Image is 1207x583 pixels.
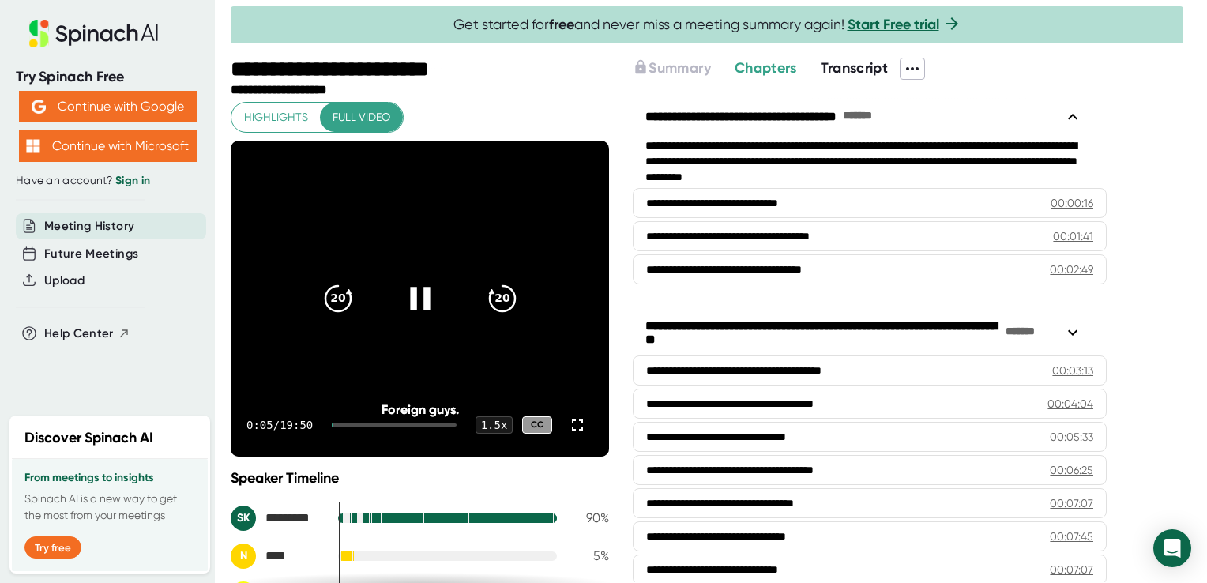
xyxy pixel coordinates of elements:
[1050,429,1093,445] div: 00:05:33
[231,469,609,487] div: Speaker Timeline
[24,427,153,449] h2: Discover Spinach AI
[570,548,609,563] div: 5 %
[16,68,199,86] div: Try Spinach Free
[1153,529,1191,567] div: Open Intercom Messenger
[246,419,313,431] div: 0:05 / 19:50
[1050,462,1093,478] div: 00:06:25
[32,100,46,114] img: Aehbyd4JwY73AAAAAElFTkSuQmCC
[1053,228,1093,244] div: 00:01:41
[1050,562,1093,577] div: 00:07:07
[476,416,513,434] div: 1.5 x
[16,174,199,188] div: Have an account?
[1052,363,1093,378] div: 00:03:13
[522,416,552,434] div: CC
[19,130,197,162] button: Continue with Microsoft
[24,491,195,524] p: Spinach AI is a new way to get the most from your meetings
[1050,528,1093,544] div: 00:07:45
[1050,495,1093,511] div: 00:07:07
[333,107,390,127] span: Full video
[1051,195,1093,211] div: 00:00:16
[115,174,150,187] a: Sign in
[320,103,403,132] button: Full video
[24,472,195,484] h3: From meetings to insights
[453,16,961,34] span: Get started for and never miss a meeting summary again!
[735,58,797,79] button: Chapters
[231,506,325,531] div: Sai Karra
[19,91,197,122] button: Continue with Google
[231,506,256,531] div: SK
[735,59,797,77] span: Chapters
[1050,261,1093,277] div: 00:02:49
[549,16,574,33] b: free
[633,58,710,79] button: Summary
[231,544,256,569] div: N
[633,58,734,80] div: Upgrade to access
[649,59,710,77] span: Summary
[44,217,134,235] button: Meeting History
[44,245,138,263] button: Future Meetings
[244,107,308,127] span: Highlights
[44,325,114,343] span: Help Center
[821,59,889,77] span: Transcript
[570,510,609,525] div: 90 %
[44,325,130,343] button: Help Center
[848,16,939,33] a: Start Free trial
[269,402,572,417] div: Foreign guys.
[821,58,889,79] button: Transcript
[1047,396,1093,412] div: 00:04:04
[24,536,81,559] button: Try free
[231,103,321,132] button: Highlights
[44,272,85,290] button: Upload
[231,544,325,569] div: Nate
